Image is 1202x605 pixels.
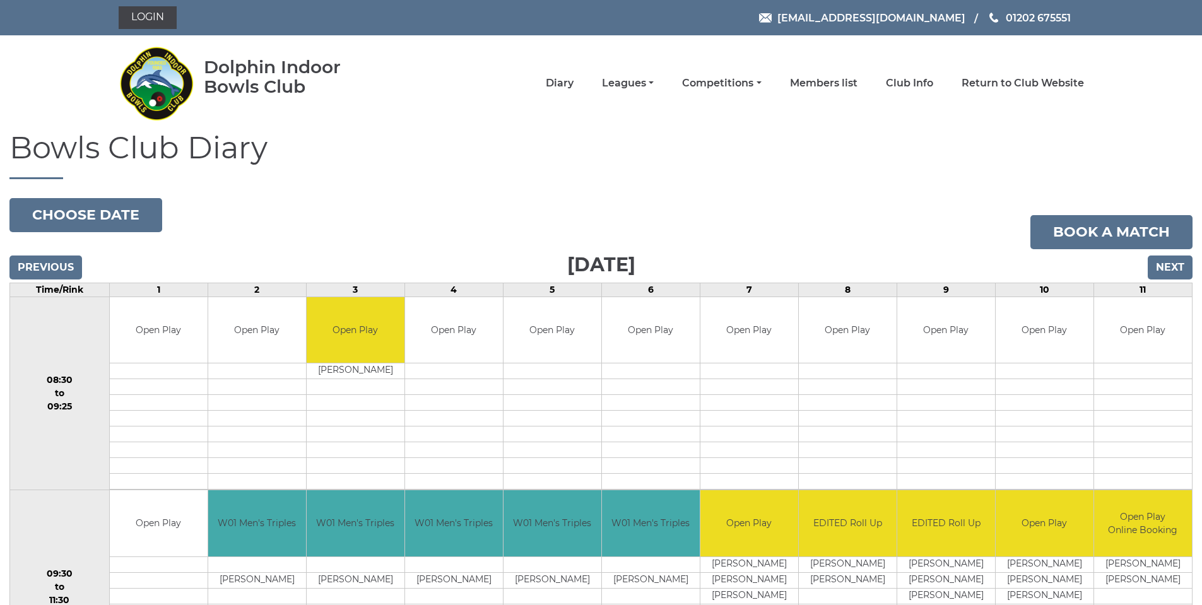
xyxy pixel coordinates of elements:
td: 6 [601,283,700,297]
td: 5 [503,283,601,297]
td: 7 [700,283,798,297]
td: 08:30 to 09:25 [10,297,110,490]
a: Club Info [886,76,933,90]
td: [PERSON_NAME] [996,556,1093,572]
td: [PERSON_NAME] [897,588,995,604]
td: Open Play [700,297,798,363]
td: [PERSON_NAME] [799,572,897,588]
td: [PERSON_NAME] [897,572,995,588]
td: [PERSON_NAME] [405,572,503,588]
td: 1 [109,283,208,297]
td: [PERSON_NAME] [504,572,601,588]
td: [PERSON_NAME] [602,572,700,588]
td: Open Play [208,297,306,363]
a: Phone us 01202 675551 [987,10,1071,26]
input: Previous [9,256,82,279]
a: Leagues [602,76,654,90]
td: [PERSON_NAME] [208,572,306,588]
td: Open Play [307,297,404,363]
td: Open Play [405,297,503,363]
td: 10 [995,283,1093,297]
td: [PERSON_NAME] [996,572,1093,588]
img: Phone us [989,13,998,23]
img: Dolphin Indoor Bowls Club [119,39,194,127]
td: Open Play [897,297,995,363]
td: [PERSON_NAME] [1094,572,1192,588]
a: Members list [790,76,857,90]
h1: Bowls Club Diary [9,131,1193,179]
td: 11 [1093,283,1192,297]
td: Time/Rink [10,283,110,297]
td: 3 [306,283,404,297]
td: Open Play [799,297,897,363]
td: W01 Men's Triples [307,490,404,556]
td: Open Play [504,297,601,363]
td: [PERSON_NAME] [996,588,1093,604]
a: Return to Club Website [962,76,1084,90]
td: [PERSON_NAME] [700,588,798,604]
td: [PERSON_NAME] [1094,556,1192,572]
td: [PERSON_NAME] [307,572,404,588]
td: W01 Men's Triples [602,490,700,556]
td: 2 [208,283,306,297]
td: EDITED Roll Up [799,490,897,556]
td: Open Play [996,490,1093,556]
button: Choose date [9,198,162,232]
a: Email [EMAIL_ADDRESS][DOMAIN_NAME] [759,10,965,26]
td: W01 Men's Triples [208,490,306,556]
td: Open Play [996,297,1093,363]
img: Email [759,13,772,23]
td: [PERSON_NAME] [799,556,897,572]
a: Diary [546,76,574,90]
span: [EMAIL_ADDRESS][DOMAIN_NAME] [777,11,965,23]
td: Open Play [110,297,208,363]
td: 8 [798,283,897,297]
td: Open Play Online Booking [1094,490,1192,556]
td: Open Play [700,490,798,556]
td: W01 Men's Triples [405,490,503,556]
td: Open Play [602,297,700,363]
span: 01202 675551 [1006,11,1071,23]
td: [PERSON_NAME] [897,556,995,572]
td: [PERSON_NAME] [700,556,798,572]
td: [PERSON_NAME] [307,363,404,379]
input: Next [1148,256,1193,279]
a: Login [119,6,177,29]
td: Open Play [1094,297,1192,363]
a: Book a match [1030,215,1193,249]
td: Open Play [110,490,208,556]
td: EDITED Roll Up [897,490,995,556]
div: Dolphin Indoor Bowls Club [204,57,381,97]
td: 9 [897,283,995,297]
td: W01 Men's Triples [504,490,601,556]
td: 4 [404,283,503,297]
a: Competitions [682,76,761,90]
td: [PERSON_NAME] [700,572,798,588]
